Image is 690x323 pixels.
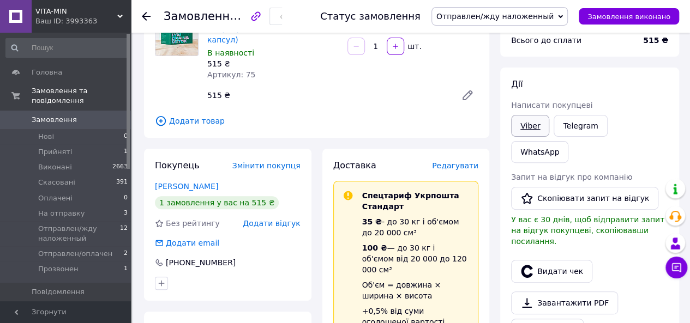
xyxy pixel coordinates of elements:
span: Замовлення виконано [587,13,670,21]
span: Оплачені [38,193,73,203]
span: 3 [124,209,128,218]
span: Замовлення [32,115,77,125]
input: Пошук [5,38,129,58]
span: 2 [124,249,128,259]
span: Головна [32,68,62,77]
span: Редагувати [432,161,478,170]
span: 0 [124,193,128,203]
div: - до 30 кг і об'ємом до 20 000 см³ [362,216,470,238]
span: 2663 [112,162,128,172]
span: Замовлення [164,10,237,23]
div: Ваш ID: 3993363 [35,16,131,26]
span: 100 ₴ [362,243,387,252]
a: [PERSON_NAME] [155,182,218,191]
span: 1 [124,147,128,157]
span: Покупець [155,160,200,170]
span: Нові [38,132,54,142]
a: Завантажити PDF [511,291,618,314]
div: Додати email [154,237,220,248]
a: LYM DRAIN&DETOX Програма, лімфодренаж, детоксикація (60 капсул) [207,14,337,44]
a: WhatsApp [511,141,568,163]
div: 515 ₴ [203,88,452,103]
button: Чат з покупцем [665,257,687,278]
span: Скасовані [38,178,75,187]
span: Отправлен/жду наложенный [38,224,120,243]
a: Viber [511,115,549,137]
span: Виконані [38,162,72,172]
span: Замовлення та повідомлення [32,86,131,106]
span: У вас є 30 днів, щоб відправити запит на відгук покупцеві, скопіювавши посилання. [511,215,664,246]
button: Замовлення виконано [579,8,679,25]
div: Статус замовлення [320,11,421,22]
span: В наявності [207,48,254,57]
span: Написати покупцеві [511,101,592,109]
div: 515 ₴ [207,58,339,69]
span: Додати товар [155,115,478,127]
div: 1 замовлення у вас на 515 ₴ [155,196,279,209]
button: Видати чек [511,260,592,283]
a: Telegram [554,115,607,137]
div: Об'єм = довжина × ширина × висота [362,279,470,301]
div: [PHONE_NUMBER] [165,257,237,268]
span: Артикул: 75 [207,70,255,79]
span: Без рейтингу [166,219,220,228]
span: 1 [124,264,128,274]
span: 391 [116,178,128,187]
div: — до 30 кг і об'ємом від 20 000 до 120 000 см³ [362,242,470,275]
span: Додати відгук [243,219,300,228]
span: VITA-MIN [35,7,117,16]
img: LYM DRAIN&DETOX Програма, лімфодренаж, детоксикація (60 капсул) [155,13,198,56]
span: Спецтариф Укрпошта Стандарт [362,191,459,211]
div: Додати email [165,237,220,248]
span: Дії [511,79,523,89]
span: Змінити покупця [232,161,301,170]
div: Повернутися назад [142,11,151,22]
span: 12 [120,224,128,243]
span: Доставка [333,160,376,170]
span: Отправлен/оплачен [38,249,112,259]
span: На отправку [38,209,85,218]
span: Прийняті [38,147,72,157]
div: шт. [405,41,423,52]
span: Всього до сплати [511,36,581,45]
span: 35 ₴ [362,217,382,226]
span: Запит на відгук про компанію [511,173,632,181]
button: Скопіювати запит на відгук [511,187,658,210]
b: 515 ₴ [643,36,668,45]
a: Редагувати [457,84,478,106]
span: Прозвонен [38,264,79,274]
span: Повідомлення [32,287,85,297]
span: 0 [124,132,128,142]
span: Отправлен/жду наложенный [436,12,554,21]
